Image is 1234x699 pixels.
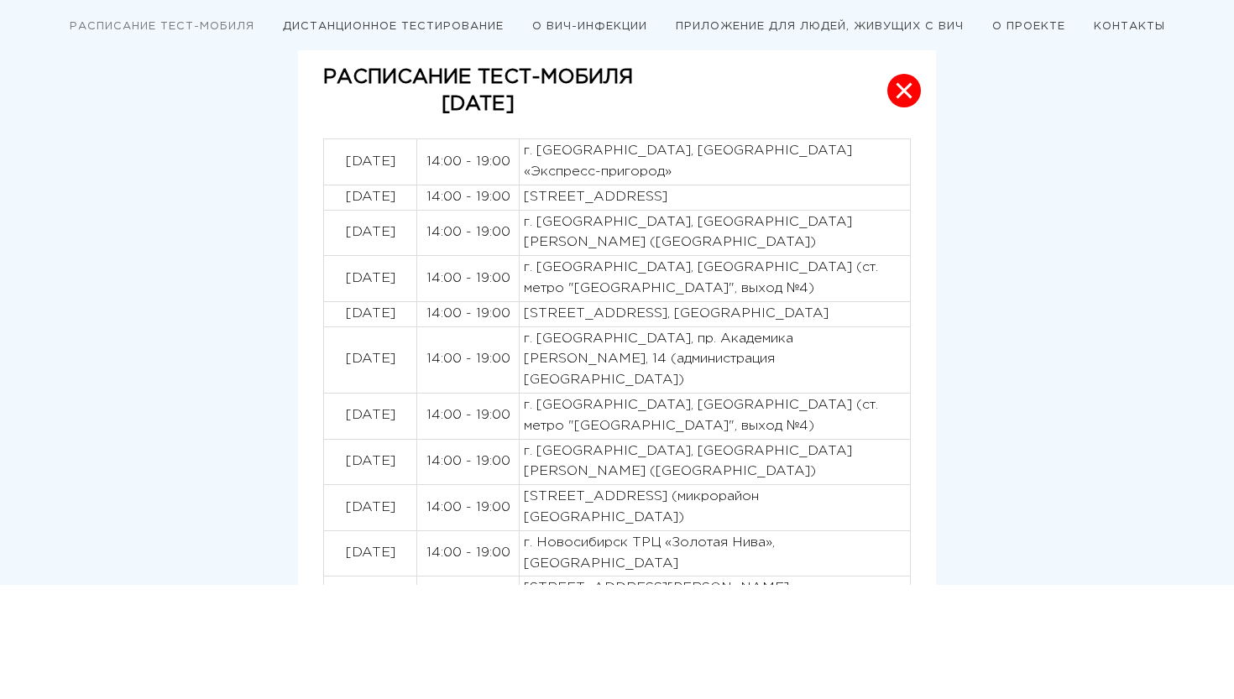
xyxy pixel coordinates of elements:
a: КОНТАКТЫ [1094,22,1165,31]
a: О ПРОЕКТЕ [992,22,1065,31]
p: 14:00 - 19:00 [421,187,515,208]
p: [DATE] [328,543,412,564]
a: ДИСТАНЦИОННОЕ ТЕСТИРОВАНИЕ [283,22,504,31]
p: [STREET_ADDRESS], [GEOGRAPHIC_DATA] [524,304,906,325]
p: г. [GEOGRAPHIC_DATA], [GEOGRAPHIC_DATA][PERSON_NAME] ([GEOGRAPHIC_DATA]) [524,212,906,254]
p: г. [GEOGRAPHIC_DATA], [GEOGRAPHIC_DATA] «Экспресс-пригород» [524,141,906,183]
p: 14:00 - 19:00 [421,451,515,472]
p: [DATE] [323,91,633,117]
p: г. [GEOGRAPHIC_DATA], [GEOGRAPHIC_DATA][PERSON_NAME] ([GEOGRAPHIC_DATA]) [524,441,906,483]
p: г. [GEOGRAPHIC_DATA], [GEOGRAPHIC_DATA] (ст. метро "[GEOGRAPHIC_DATA]", выход №4) [524,258,906,300]
p: [DATE] [328,405,412,426]
p: [DATE] [328,304,412,325]
a: О ВИЧ-ИНФЕКЦИИ [532,22,647,31]
p: г. Новосибирск ТРЦ «Золотая Нива», [GEOGRAPHIC_DATA] [524,533,906,575]
p: 14:00 - 19:00 [421,304,515,325]
p: 14:00 - 19:00 [421,152,515,173]
p: 14:00 - 19:00 [421,269,515,290]
p: [DATE] [328,187,412,208]
p: [STREET_ADDRESS] [524,187,906,208]
p: [STREET_ADDRESS] (микрорайон [GEOGRAPHIC_DATA]) [524,487,906,529]
p: 14:00 - 19:00 [421,498,515,519]
p: [DATE] [328,222,412,243]
button: РАСПИСАНИЕ ТЕСТ-МОБИЛЯ[DATE] [298,43,936,139]
p: [DATE] [328,152,412,173]
a: РАСПИСАНИЕ ТЕСТ-МОБИЛЯ [70,22,254,31]
p: 14:00 - 19:00 [421,349,515,370]
p: 14:00 - 19:00 [421,222,515,243]
p: г. [GEOGRAPHIC_DATA], пр. Академика [PERSON_NAME], 14 (администрация [GEOGRAPHIC_DATA]) [524,329,906,391]
p: [DATE] [328,498,412,519]
p: [STREET_ADDRESS][PERSON_NAME][PERSON_NAME] [524,578,906,620]
p: [DATE] [328,451,412,472]
p: 14:00 - 19:00 [421,543,515,564]
p: [DATE] [328,269,412,290]
p: 14:00 - 19:00 [421,405,515,426]
a: ПРИЛОЖЕНИЕ ДЛЯ ЛЮДЕЙ, ЖИВУЩИХ С ВИЧ [676,22,964,31]
strong: РАСПИСАНИЕ ТЕСТ-МОБИЛЯ [323,68,633,86]
p: [DATE] [328,349,412,370]
p: г. [GEOGRAPHIC_DATA], [GEOGRAPHIC_DATA] (ст. метро "[GEOGRAPHIC_DATA]", выход №4) [524,395,906,437]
